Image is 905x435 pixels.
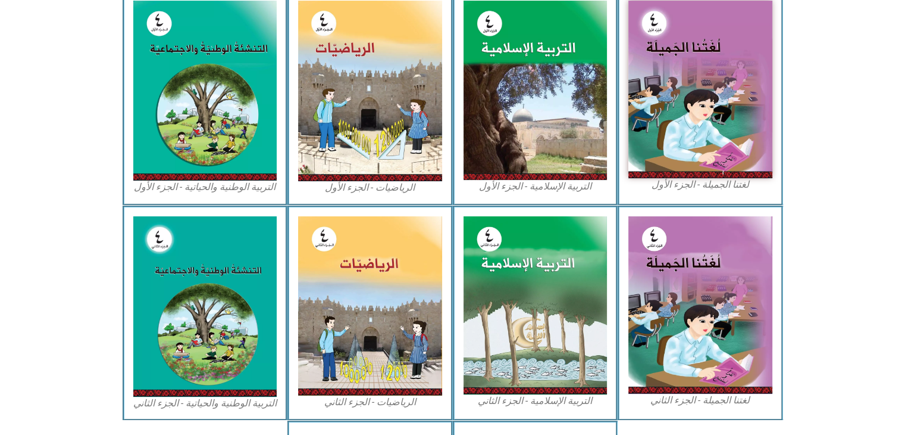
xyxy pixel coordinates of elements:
figcaption: التربية الوطنية والحياتية - الجزء الثاني [133,397,277,410]
figcaption: التربية الإسلامية - الجزء الأول [464,180,607,193]
figcaption: الرياضيات - الجزء الثاني [298,396,442,409]
figcaption: التربية الإسلامية - الجزء الثاني [464,394,607,408]
figcaption: لغتنا الجميلة - الجزء الثاني [628,394,772,407]
figcaption: التربية الوطنية والحياتية - الجزء الأول​ [133,181,277,194]
figcaption: لغتنا الجميلة - الجزء الأول​ [628,178,772,191]
figcaption: الرياضيات - الجزء الأول​ [298,181,442,194]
